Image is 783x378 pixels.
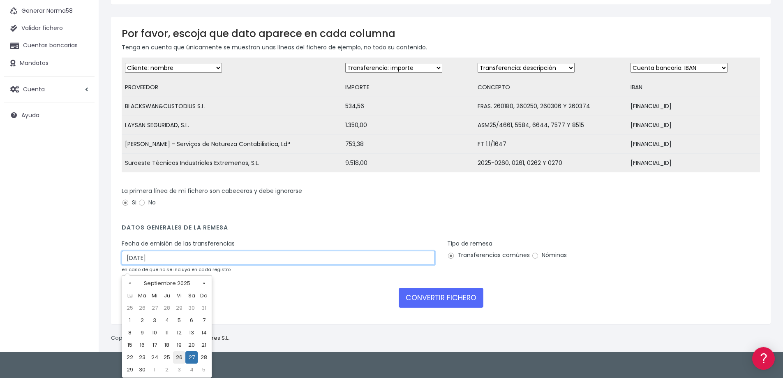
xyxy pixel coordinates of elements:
th: » [198,277,210,290]
td: 4 [161,314,173,327]
th: Sa [185,290,198,302]
td: 9 [136,327,148,339]
div: Facturación [8,163,156,171]
a: API [8,210,156,223]
td: FT 1.1/1647 [474,135,627,154]
td: 8 [124,327,136,339]
td: 6 [185,314,198,327]
div: Información general [8,57,156,65]
td: 9.518,00 [342,154,475,173]
td: [FINANCIAL_ID] [627,154,760,173]
td: 753,38 [342,135,475,154]
td: 2025-0260, 0261, 0262 Y 0270 [474,154,627,173]
td: 28 [198,351,210,364]
td: 28 [161,302,173,314]
td: 5 [198,364,210,376]
td: 24 [148,351,161,364]
label: Si [122,198,136,207]
td: 19 [173,339,185,351]
td: 7 [198,314,210,327]
td: 1.350,00 [342,116,475,135]
a: Problemas habituales [8,117,156,130]
td: BLACKSWAN&CUSTODIUS S.L. [122,97,342,116]
p: Copyright © 2025 . [111,334,231,343]
td: [PERSON_NAME] - Serviços de Natureza Contabilistica, Ldª [122,135,342,154]
td: CONCEPTO [474,78,627,97]
td: 31 [198,302,210,314]
td: 30 [136,364,148,376]
th: Ju [161,290,173,302]
a: Perfiles de empresas [8,142,156,155]
td: 3 [148,314,161,327]
th: « [124,277,136,290]
td: 21 [198,339,210,351]
small: en caso de que no se incluya en cada registro [122,266,231,273]
td: 27 [148,302,161,314]
td: 30 [185,302,198,314]
td: PROVEEDOR [122,78,342,97]
td: 29 [173,302,185,314]
td: [FINANCIAL_ID] [627,135,760,154]
td: 13 [185,327,198,339]
td: 11 [161,327,173,339]
p: Tenga en cuenta que únicamente se muestran unas líneas del fichero de ejemplo, no todo su contenido. [122,43,760,52]
td: 1 [148,364,161,376]
th: Mi [148,290,161,302]
td: LAYSAN SEGURIDAD, S.L. [122,116,342,135]
a: POWERED BY ENCHANT [113,237,158,245]
td: 22 [124,351,136,364]
td: Suroeste Técnicos Industriales Extremeños, S.L. [122,154,342,173]
td: 3 [173,364,185,376]
td: 10 [148,327,161,339]
th: Lu [124,290,136,302]
td: [FINANCIAL_ID] [627,97,760,116]
h3: Por favor, escoja que dato aparece en cada columna [122,28,760,39]
a: Cuentas bancarias [4,37,95,54]
th: Vi [173,290,185,302]
td: 26 [136,302,148,314]
label: Fecha de emisión de las transferencias [122,239,235,248]
td: IMPORTE [342,78,475,97]
a: Generar Norma58 [4,2,95,20]
td: 20 [185,339,198,351]
td: 14 [198,327,210,339]
div: Programadores [8,197,156,205]
a: Validar fichero [4,20,95,37]
td: 16 [136,339,148,351]
a: Información general [8,70,156,83]
td: 2 [136,314,148,327]
th: Septiembre 2025 [136,277,198,290]
span: Cuenta [23,85,45,93]
th: Ma [136,290,148,302]
td: 18 [161,339,173,351]
td: IBAN [627,78,760,97]
label: Tipo de remesa [447,239,492,248]
td: 17 [148,339,161,351]
a: Videotutoriales [8,130,156,142]
td: 534,56 [342,97,475,116]
button: CONVERTIR FICHERO [399,288,483,308]
td: 27 [185,351,198,364]
a: Mandatos [4,55,95,72]
td: 25 [124,302,136,314]
td: 29 [124,364,136,376]
td: 26 [173,351,185,364]
td: 2 [161,364,173,376]
td: 5 [173,314,185,327]
td: ASM25/4661, 5584, 6644, 7577 Y 8515 [474,116,627,135]
button: Contáctanos [8,220,156,234]
a: Ayuda [4,107,95,124]
a: Cuenta [4,81,95,98]
td: FRAS. 260180, 260250, 260306 Y 260374 [474,97,627,116]
span: Ayuda [21,111,39,119]
label: No [138,198,156,207]
td: 12 [173,327,185,339]
h4: Datos generales de la remesa [122,224,760,235]
td: 1 [124,314,136,327]
th: Do [198,290,210,302]
a: Formatos [8,104,156,117]
label: La primera línea de mi fichero son cabeceras y debe ignorarse [122,187,302,195]
td: 25 [161,351,173,364]
a: General [8,176,156,189]
label: Nóminas [531,251,567,260]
